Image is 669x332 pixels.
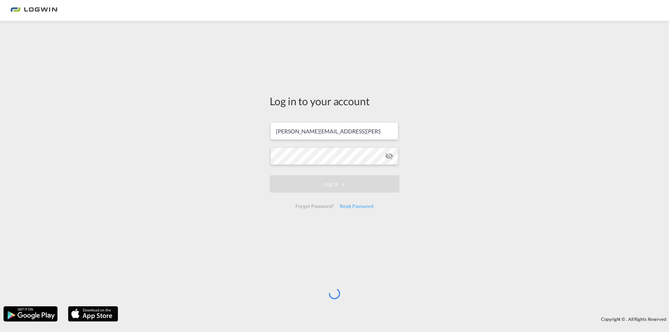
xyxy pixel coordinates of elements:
[10,3,57,18] img: bc73a0e0d8c111efacd525e4c8ad7d32.png
[270,122,398,140] input: Enter email/phone number
[67,306,119,322] img: apple.png
[385,152,393,160] md-icon: icon-eye-off
[337,200,376,213] div: Reset Password
[293,200,337,213] div: Forgot Password?
[270,94,399,108] div: Log in to your account
[3,306,58,322] img: google.png
[122,313,669,325] div: Copyright © . All Rights Reserved
[270,175,399,193] button: LOGIN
